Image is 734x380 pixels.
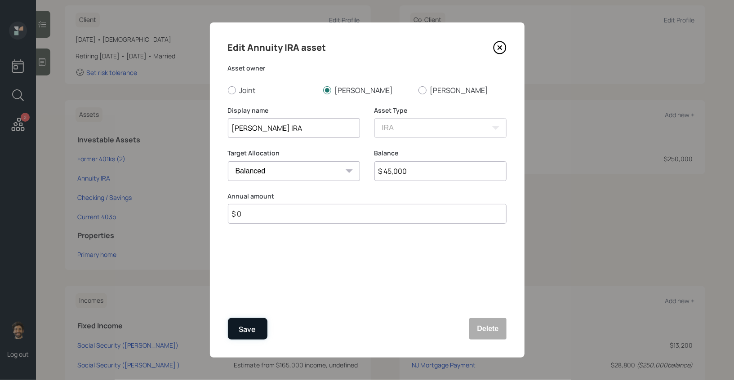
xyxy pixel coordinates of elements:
[469,318,506,340] button: Delete
[228,192,507,201] label: Annual amount
[228,64,507,73] label: Asset owner
[228,40,326,55] h4: Edit Annuity IRA asset
[239,323,256,336] div: Save
[323,85,411,95] label: [PERSON_NAME]
[228,106,360,115] label: Display name
[228,318,267,340] button: Save
[228,85,316,95] label: Joint
[374,149,507,158] label: Balance
[374,106,507,115] label: Asset Type
[228,149,360,158] label: Target Allocation
[418,85,507,95] label: [PERSON_NAME]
